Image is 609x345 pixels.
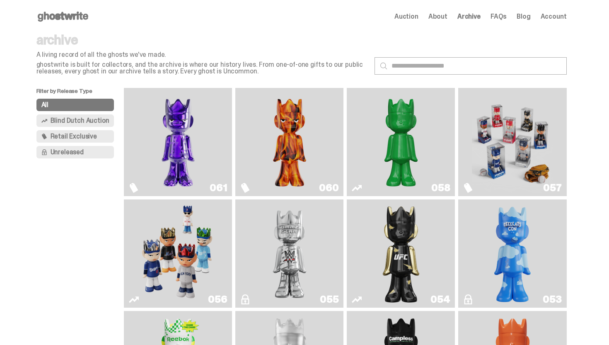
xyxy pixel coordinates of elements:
[51,149,84,155] span: Unreleased
[36,146,114,158] button: Unreleased
[36,61,368,75] p: ghostwrite is built for collectors, and the archive is where our history lives. From one-of-one g...
[138,91,219,193] img: Fantasy
[394,13,418,20] a: Auction
[41,102,49,108] span: All
[36,99,114,111] button: All
[249,91,330,193] img: Always On Fire
[240,203,338,304] a: I Was There SummerSlam
[352,203,450,304] a: Ruby
[491,13,507,20] a: FAQs
[210,183,227,193] div: 061
[249,203,330,304] img: I Was There SummerSlam
[51,117,109,124] span: Blind Dutch Auction
[472,91,553,193] img: Game Face (2025)
[360,91,442,193] img: Schrödinger's ghost: Sunday Green
[51,133,97,140] span: Retail Exclusive
[517,13,530,20] a: Blog
[129,91,227,193] a: Fantasy
[463,91,561,193] a: Game Face (2025)
[36,114,114,127] button: Blind Dutch Auction
[463,203,561,304] a: ghooooost
[491,203,534,304] img: ghooooost
[138,203,219,304] img: Game Face (2025)
[36,88,124,99] p: Filter by Release Type
[129,203,227,304] a: Game Face (2025)
[352,91,450,193] a: Schrödinger's ghost: Sunday Green
[543,183,561,193] div: 057
[240,91,338,193] a: Always On Fire
[319,183,338,193] div: 060
[457,13,481,20] a: Archive
[428,13,447,20] a: About
[36,51,368,58] p: A living record of all the ghosts we've made.
[379,203,423,304] img: Ruby
[430,294,450,304] div: 054
[208,294,227,304] div: 056
[36,130,114,143] button: Retail Exclusive
[431,183,450,193] div: 058
[543,294,561,304] div: 053
[36,33,368,46] p: archive
[320,294,338,304] div: 055
[541,13,567,20] a: Account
